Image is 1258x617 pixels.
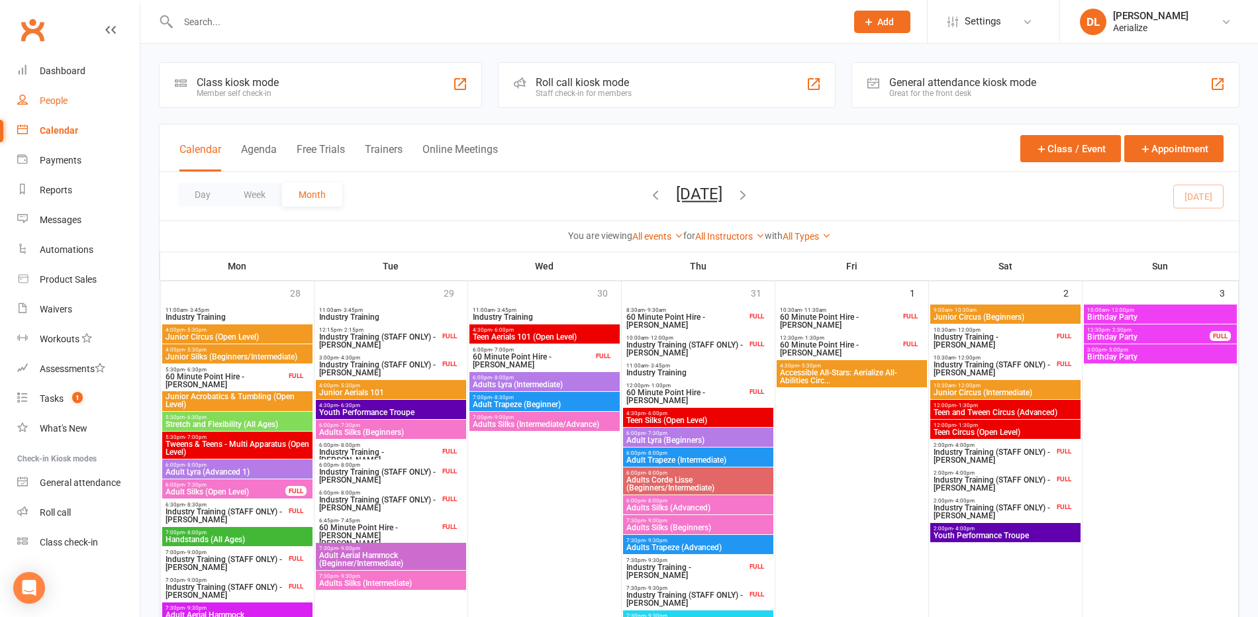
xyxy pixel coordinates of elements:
span: Adults Trapeze (Advanced) [626,544,771,551]
span: 12:30pm [1087,327,1211,333]
span: - 9:30pm [646,557,667,563]
div: 31 [751,281,775,303]
span: - 8:00pm [646,470,667,476]
div: 1 [910,281,928,303]
span: - 4:00pm [953,526,975,532]
span: 11:00am [165,307,310,313]
span: 10:30am [933,327,1054,333]
span: 8:30am [626,307,747,313]
span: Industry Training [165,313,310,321]
div: FULL [439,446,460,456]
span: 4:00pm [165,347,310,353]
span: - 7:30pm [646,430,667,436]
a: Workouts [17,324,140,354]
div: Calendar [40,125,78,136]
span: 7:30pm [318,546,463,551]
span: - 4:00pm [953,498,975,504]
span: Industry Training [472,313,617,321]
a: All Types [783,231,831,242]
span: - 6:30pm [185,367,207,373]
span: 6:00pm [318,422,463,428]
span: 7:00pm [165,577,286,583]
div: FULL [1053,502,1075,512]
span: - 9:00pm [492,414,514,420]
div: 29 [444,281,467,303]
span: Industry Training (STAFF ONLY) - [PERSON_NAME] [626,341,747,357]
span: Industry Training - [PERSON_NAME] [933,333,1054,349]
span: - 5:30pm [185,347,207,353]
span: 60 Minute Point Hire - [PERSON_NAME] [165,373,286,389]
strong: with [765,230,783,241]
span: 10:00am [626,335,747,341]
span: Tweens & Teens - Multi Apparatus (Open Level) [165,440,310,456]
span: 60 Minute Point Hire - [PERSON_NAME] [779,313,900,329]
span: - 5:30pm [185,327,207,333]
span: 60 Minute Point Hire - [PERSON_NAME] [PERSON_NAME] [318,524,440,547]
div: Messages [40,214,81,225]
span: 4:00pm [165,327,310,333]
span: Industry Training - [PERSON_NAME] [318,448,440,464]
div: Tasks [40,393,64,404]
a: Roll call [17,498,140,528]
a: Class kiosk mode [17,528,140,557]
span: Adults Silks (Intermediate/Advance) [472,420,617,428]
span: Junior Circus (Beginners) [933,313,1078,321]
span: Teen Circus (Open Level) [933,428,1078,436]
div: Great for the front desk [889,89,1036,98]
a: What's New [17,414,140,444]
a: People [17,86,140,116]
input: Search... [174,13,837,31]
span: Adult Aerial Hammock (Beginner/Intermediate) [318,551,463,567]
span: - 3:45pm [187,307,209,313]
span: 10:30am [779,307,900,313]
a: Waivers [17,295,140,324]
span: - 9:30am [645,307,666,313]
span: Junior Aerials 101 [318,389,463,397]
span: - 12:00pm [648,335,673,341]
span: Junior Circus (Intermediate) [933,389,1078,397]
span: 10:30am [933,355,1054,361]
span: 4:30pm [626,410,771,416]
span: - 9:30pm [646,538,667,544]
span: - 10:30am [952,307,977,313]
span: Adults Silks (Beginners) [318,428,463,436]
span: Adults Corde Lisse (Beginners/Intermediate) [626,476,771,492]
span: 9:00am [933,307,1078,313]
span: - 5:00pm [1106,347,1128,353]
div: Product Sales [40,274,97,285]
span: - 12:00pm [955,327,981,333]
span: - 5:30pm [799,363,821,369]
span: 4:30pm [318,403,463,408]
button: Day [178,183,227,207]
div: FULL [285,486,307,496]
span: - 3:45pm [341,307,363,313]
span: Teen Silks (Open Level) [626,416,771,424]
th: Tue [314,252,467,280]
span: Adult Silks (Open Level) [165,488,286,496]
div: FULL [746,387,767,397]
span: - 9:30pm [338,573,360,579]
button: Trainers [365,143,403,171]
span: - 7:00pm [185,434,207,440]
span: 2:00pm [933,470,1054,476]
span: - 7:30pm [185,482,207,488]
div: FULL [1210,331,1231,341]
div: Assessments [40,363,105,374]
span: Junior Acrobatics & Tumbling (Open Level) [165,393,310,408]
span: Industry Training (STAFF ONLY) - [PERSON_NAME] [165,583,286,599]
span: Industry Training (STAFF ONLY) - [PERSON_NAME] [165,508,286,524]
span: 7:00pm [165,549,286,555]
span: - 1:30pm [956,403,978,408]
span: Industry Training [318,313,463,321]
div: Class kiosk mode [197,76,279,89]
span: - 2:15pm [342,327,363,333]
span: Industry Training (STAFF ONLY) - [PERSON_NAME] [933,361,1054,377]
span: Adult Lyra (Advanced 1) [165,468,310,476]
th: Sun [1082,252,1239,280]
div: FULL [1053,331,1075,341]
div: Aerialize [1113,22,1188,34]
span: 4:30pm [472,327,617,333]
button: Calendar [179,143,221,171]
span: Adult Lyra (Beginners) [626,436,771,444]
span: Birthday Party [1087,353,1235,361]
